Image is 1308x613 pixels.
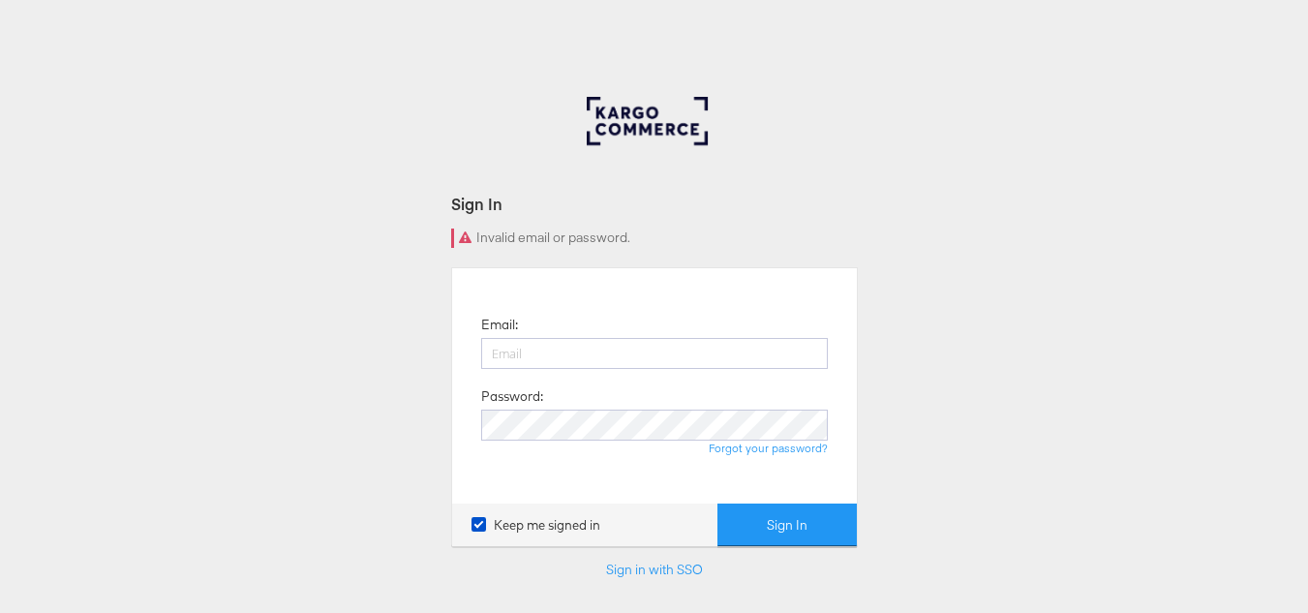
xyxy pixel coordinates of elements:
button: Sign In [717,504,857,547]
label: Password: [481,387,543,406]
a: Forgot your password? [709,441,828,455]
label: Keep me signed in [471,516,600,535]
input: Email [481,338,828,369]
label: Email: [481,316,518,334]
div: Sign In [451,193,858,215]
div: Invalid email or password. [451,229,858,248]
a: Sign in with SSO [606,561,703,578]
